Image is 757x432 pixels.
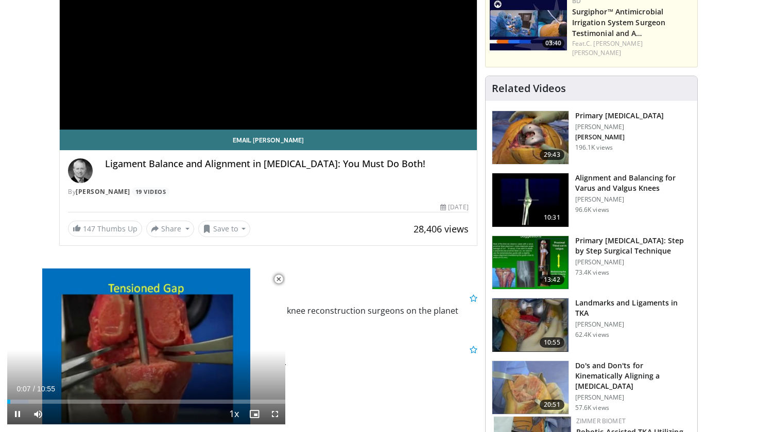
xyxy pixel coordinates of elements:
[575,258,691,266] p: [PERSON_NAME]
[492,298,569,352] img: 88434a0e-b753-4bdd-ac08-0695542386d5.150x105_q85_crop-smart_upscale.jpg
[68,158,93,183] img: Avatar
[492,82,566,95] h4: Related Videos
[575,123,664,131] p: [PERSON_NAME]
[540,337,564,348] span: 10:55
[68,221,142,237] a: 147 Thumbs Up
[575,268,609,277] p: 73.4K views
[575,298,691,318] h3: Landmarks and Ligaments in TKA
[540,212,564,223] span: 10:31
[492,361,569,415] img: howell_knee_1.png.150x105_q85_crop-smart_upscale.jpg
[76,187,130,196] a: [PERSON_NAME]
[576,417,626,425] a: Zimmer Biomet
[28,404,48,424] button: Mute
[575,133,664,141] p: [PERSON_NAME]
[575,206,609,214] p: 96.6K views
[575,393,691,402] p: [PERSON_NAME]
[7,268,285,425] video-js: Video Player
[575,143,613,152] p: 196.1K views
[265,404,285,424] button: Fullscreen
[105,158,469,170] h4: Ligament Balance and Alignment in [MEDICAL_DATA]: You Must Do Both!
[268,268,289,290] button: Close
[33,385,35,393] span: /
[132,187,169,196] a: 19 Videos
[572,39,643,57] a: C. [PERSON_NAME] [PERSON_NAME]
[575,404,609,412] p: 57.6K views
[117,356,477,381] p: Thanks [PERSON_NAME]. Not smart, simple. [PERSON_NAME]
[572,7,666,38] a: Surgiphor™ Antimicrobial Irrigation System Surgeon Testimonial and A…
[68,187,469,196] div: By
[16,385,30,393] span: 0:07
[198,221,251,237] button: Save to
[492,236,569,290] img: oa8B-rsjN5HfbTbX5hMDoxOjB1O5lLKx_1.150x105_q85_crop-smart_upscale.jpg
[244,404,265,424] button: Enable picture-in-picture mode
[540,150,564,160] span: 29:43
[575,195,691,204] p: [PERSON_NAME]
[492,173,569,227] img: 38523_0000_3.png.150x105_q85_crop-smart_upscale.jpg
[146,221,194,237] button: Share
[492,111,569,165] img: 297061_3.png.150x105_q85_crop-smart_upscale.jpg
[575,173,691,193] h3: Alignment and Balancing for Varus and Valgus Knees
[492,236,691,290] a: 13:42 Primary [MEDICAL_DATA]: Step by Step Surgical Technique [PERSON_NAME] 73.4K views
[575,320,691,329] p: [PERSON_NAME]
[540,275,564,285] span: 13:42
[542,39,564,48] span: 03:40
[7,400,285,404] div: Progress Bar
[37,385,55,393] span: 10:55
[575,361,691,391] h3: Do's and Don'ts for Kinematically Aligning a [MEDICAL_DATA]
[575,331,609,339] p: 62.4K views
[575,236,691,256] h3: Primary [MEDICAL_DATA]: Step by Step Surgical Technique
[492,361,691,415] a: 20:51 Do's and Don'ts for Kinematically Aligning a [MEDICAL_DATA] [PERSON_NAME] 57.6K views
[540,400,564,410] span: 20:51
[7,404,28,424] button: Pause
[492,111,691,165] a: 29:43 Primary [MEDICAL_DATA] [PERSON_NAME] [PERSON_NAME] 196.1K views
[414,223,469,235] span: 28,406 views
[83,224,95,233] span: 147
[575,111,664,121] h3: Primary [MEDICAL_DATA]
[223,404,244,424] button: Playback Rate
[60,130,477,150] a: Email [PERSON_NAME]
[440,203,468,212] div: [DATE]
[492,298,691,352] a: 10:55 Landmarks and Ligaments in TKA [PERSON_NAME] 62.4K views
[492,173,691,227] a: 10:31 Alignment and Balancing for Varus and Valgus Knees [PERSON_NAME] 96.6K views
[572,39,693,58] div: Feat.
